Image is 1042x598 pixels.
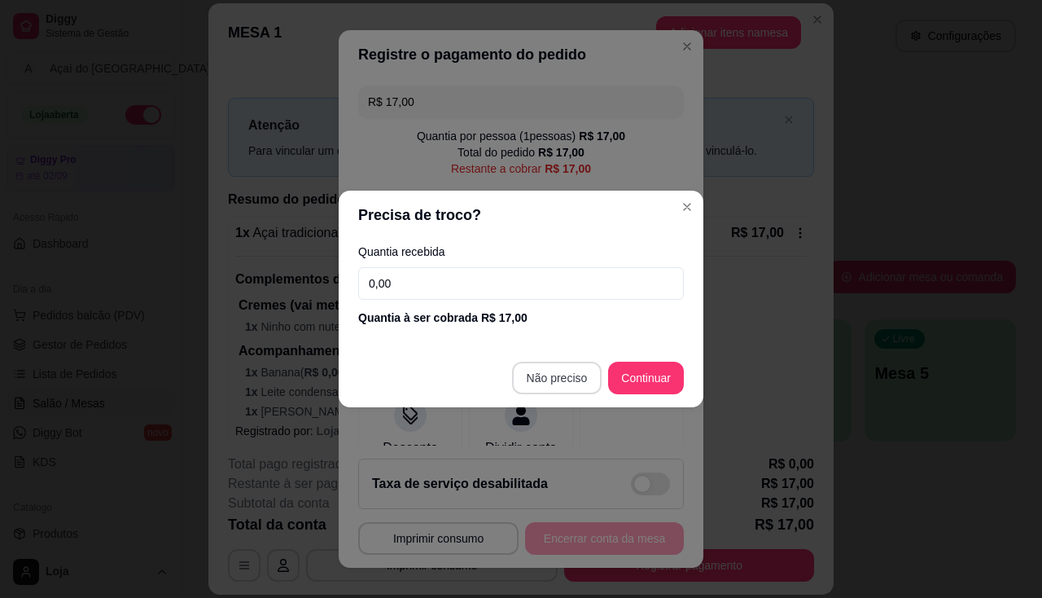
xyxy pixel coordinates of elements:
[339,191,703,240] header: Precisa de troco?
[358,310,684,326] div: Quantia à ser cobrada R$ 17,00
[674,194,700,220] button: Close
[608,362,684,394] button: Continuar
[512,362,602,394] button: Não preciso
[358,246,684,257] label: Quantia recebida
